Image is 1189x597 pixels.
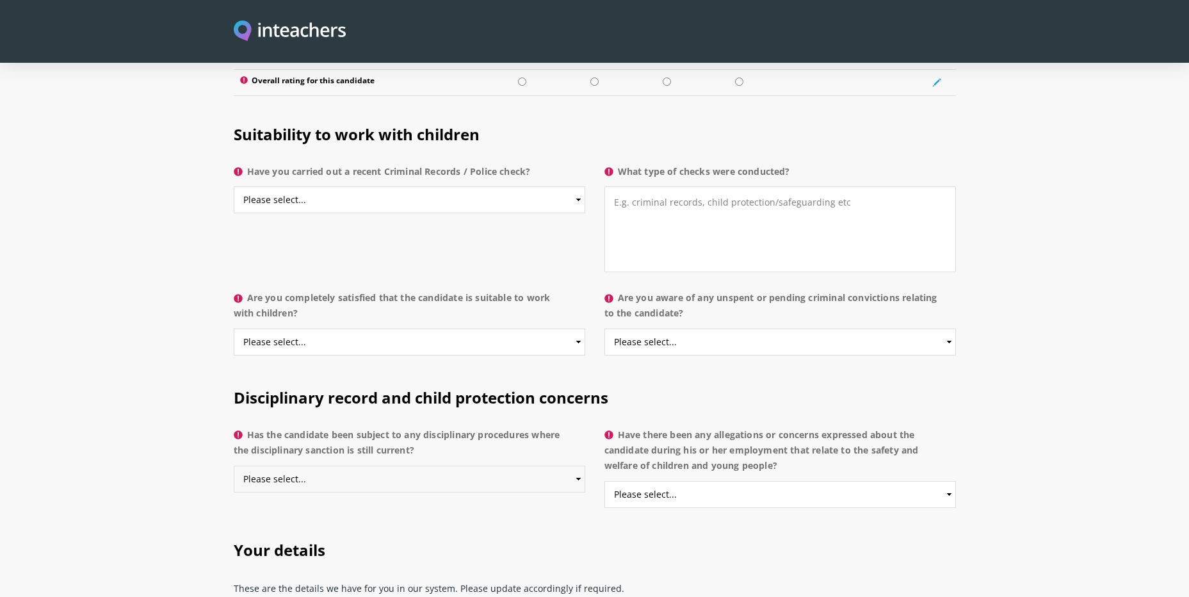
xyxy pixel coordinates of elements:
label: Overall rating for this candidate [240,76,480,89]
a: Visit this site's homepage [234,20,346,43]
span: Disciplinary record and child protection concerns [234,387,608,408]
label: Are you completely satisfied that the candidate is suitable to work with children? [234,290,585,329]
label: Has the candidate been subject to any disciplinary procedures where the disciplinary sanction is ... [234,427,585,466]
img: Inteachers [234,20,346,43]
label: Are you aware of any unspent or pending criminal convictions relating to the candidate? [604,290,956,329]
span: Suitability to work with children [234,124,480,145]
label: Have you carried out a recent Criminal Records / Police check? [234,164,585,187]
label: What type of checks were conducted? [604,164,956,187]
label: Have there been any allegations or concerns expressed about the candidate during his or her emplo... [604,427,956,481]
span: Your details [234,539,325,560]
